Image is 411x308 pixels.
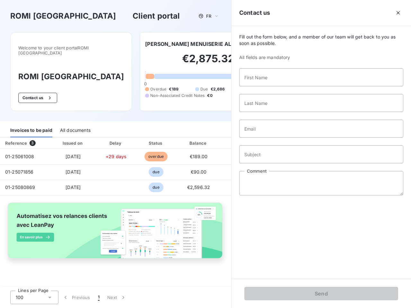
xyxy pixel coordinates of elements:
div: Invoices to be paid [10,124,52,137]
h3: ROMI [GEOGRAPHIC_DATA] [18,71,124,82]
span: Non-Associated Credit Notes [150,93,205,98]
button: Contact us [18,93,57,103]
span: Due [200,86,208,92]
input: placeholder [239,145,403,163]
span: 0 [144,81,147,86]
button: Send [244,287,398,300]
span: FR [206,13,211,19]
span: €2,686 [211,86,225,92]
div: Issued on [51,140,95,146]
div: Delay [98,140,135,146]
span: [DATE] [66,169,81,175]
span: 01-25061008 [5,154,34,159]
div: All documents [60,124,91,137]
img: banner [3,199,229,268]
input: placeholder [239,68,403,86]
div: Reference [5,141,27,146]
span: due [149,167,163,177]
h3: ROMI [GEOGRAPHIC_DATA] [10,10,116,22]
div: Balance [178,140,220,146]
div: PDF [222,140,255,146]
span: €189.00 [190,154,208,159]
span: Fill out the form below, and a member of our team will get back to you as soon as possible. [239,34,403,47]
span: €189 [169,86,179,92]
h6: [PERSON_NAME] MENUISERIE ALUMINIUM SARL [145,40,271,48]
h2: €2,875.32 [145,52,271,72]
span: [DATE] [66,154,81,159]
span: 3 [30,140,35,146]
span: [DATE] [66,184,81,190]
button: 1 [94,291,103,304]
span: Welcome to your client portal ROMI [GEOGRAPHIC_DATA] [18,45,124,56]
span: +29 days [106,154,127,159]
h3: Client portal [133,10,180,22]
span: All fields are mandatory [239,54,403,61]
span: €2,596.32 [187,184,210,190]
span: due [149,183,163,192]
input: placeholder [239,120,403,138]
h5: Contact us [239,8,270,17]
span: 100 [16,294,23,301]
span: €90.00 [191,169,207,175]
div: Status [137,140,175,146]
span: 01-25080869 [5,184,35,190]
span: €0 [207,93,212,98]
input: placeholder [239,94,403,112]
button: Next [103,291,130,304]
span: overdue [144,152,168,161]
button: Previous [58,291,94,304]
span: 01-25071856 [5,169,34,175]
span: Overdue [150,86,166,92]
span: 1 [98,294,100,301]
